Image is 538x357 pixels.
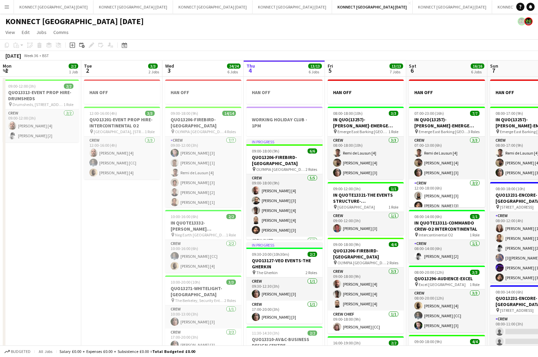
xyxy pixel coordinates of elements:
[246,257,323,270] h3: QUO13127-VEO EVENTS-THE GHERKIN
[246,117,323,129] h3: WORKING HOLIDAY CLUB - 1PM
[53,29,69,35] span: Comms
[3,109,79,142] app-card-role: Crew2/209:00-12:00 (3h)[PERSON_NAME] [4][PERSON_NAME] [2]
[388,129,398,134] span: 1 Role
[328,63,333,69] span: Fri
[496,186,525,191] span: 08:00-18:00 (10h)
[165,117,241,129] h3: QUO13206-FIREBIRD-[GEOGRAPHIC_DATA]
[332,0,413,14] button: KONNECT [GEOGRAPHIC_DATA] [DATE]
[171,214,198,219] span: 10:00-16:00 (6h)
[175,129,224,134] span: OLYMPIA [GEOGRAPHIC_DATA]
[328,238,404,334] app-job-card: 09:00-18:00 (9h)4/4QUO13206-FIREBIRD-[GEOGRAPHIC_DATA] OLYMPIA [GEOGRAPHIC_DATA]2 RolesCrew3/309:...
[246,107,323,136] app-job-card: WORKING HOLIDAY CLUB - 1PM
[496,289,523,294] span: 08:00-14:00 (6h)
[5,29,15,35] span: View
[389,111,398,116] span: 3/3
[5,16,144,26] h1: KONNECT [GEOGRAPHIC_DATA] [DATE]
[22,29,30,35] span: Edit
[470,214,480,219] span: 1/1
[500,308,534,313] span: [STREET_ADDRESS]
[3,28,18,37] a: View
[309,69,322,74] div: 6 Jobs
[84,107,160,179] div: 12:00-16:00 (4h)3/3QUO13201-EVENT PROP HIRE-INTERCONTINENTAL O2 [GEOGRAPHIC_DATA], [STREET_ADDRES...
[409,210,485,263] app-job-card: 08:00-14:00 (6h)1/1IN QUOTE13311-COMMANDO CREW-O2 INTERCONTINENTAL Intercontinental O21 RoleCrew1...
[328,107,404,179] app-job-card: 08:00-18:00 (10h)3/3IN QUO(13257)-[PERSON_NAME]-EMERGE EAST Emerge East Barking [GEOGRAPHIC_DATA]...
[328,248,404,260] h3: QUO13206-FIREBIRD-[GEOGRAPHIC_DATA]
[165,137,241,219] app-card-role: Crew7/709:00-12:00 (3h)[PERSON_NAME] [3][PERSON_NAME] [1]Remi de Lausun [4][PERSON_NAME] [3][PERS...
[408,67,416,74] span: 6
[518,17,526,25] app-user-avatar: Konnect 24hr EMERGENCY NR*
[496,111,523,116] span: 08:00-17:00 (9h)
[419,129,468,134] span: Emerge East Barking [GEOGRAPHIC_DATA] IG11 0YP
[36,29,47,35] span: Jobs
[256,270,278,275] span: The Gherkin
[328,79,404,104] app-job-card: HAN OFF
[468,129,480,134] span: 3 Roles
[19,28,32,37] a: Edit
[89,111,117,116] span: 12:00-16:00 (4h)
[389,340,398,345] span: 2/2
[3,348,32,355] button: Budgeted
[328,310,404,334] app-card-role: Crew Chief1/109:00-18:00 (9h)[PERSON_NAME] [CC]
[37,349,54,354] span: All jobs
[59,349,195,354] div: Salary £0.00 + Expenses £0.00 + Subsistence £0.00 =
[165,285,241,298] h3: QUO13271-WHITELIGHT-[GEOGRAPHIC_DATA]
[2,67,12,74] span: 1
[165,240,241,273] app-card-role: Crew2/210:00-16:00 (6h)[PERSON_NAME] [CC][PERSON_NAME] [4]
[5,52,21,59] div: [DATE]
[227,69,240,74] div: 6 Jobs
[308,64,322,69] span: 13/13
[337,260,387,265] span: OLYMPIA [GEOGRAPHIC_DATA]
[414,339,442,344] span: 09:00-18:00 (9h)
[409,63,416,69] span: Sat
[246,174,323,237] app-card-role: Crew5/509:00-18:00 (9h)[PERSON_NAME] [4][PERSON_NAME] [3][PERSON_NAME] [4][PERSON_NAME] [4][PERSO...
[152,349,195,354] span: Total Budgeted £0.00
[413,0,492,14] button: KONNECT [GEOGRAPHIC_DATA] [DATE]
[470,339,480,344] span: 4/4
[471,64,484,69] span: 16/16
[13,102,64,107] span: Drumsheds, [STREET_ADDRESS][PERSON_NAME]
[409,79,485,104] div: HAN OFF
[306,167,317,172] span: 2 Roles
[409,220,485,232] h3: IN QUOTE13311-COMMANDO CREW-O2 INTERCONTINENTAL
[165,79,241,104] app-job-card: HAN OFF
[328,192,404,204] h3: IN QUOTE13321-THE EVENTS STRUCTURE-[GEOGRAPHIC_DATA]
[414,270,444,275] span: 08:00-20:00 (12h)
[246,154,323,166] h3: QUO13206-FIREBIRD-[GEOGRAPHIC_DATA]
[328,137,404,179] app-card-role: Crew3/308:00-18:00 (10h)Remi de Lausun [4][PERSON_NAME] [4][PERSON_NAME] [3]
[470,111,480,116] span: 7/7
[11,349,31,354] span: Budgeted
[500,204,534,210] span: [STREET_ADDRESS]
[306,270,317,275] span: 2 Roles
[84,79,160,104] app-job-card: HAN OFF
[252,331,279,336] span: 11:30-14:30 (3h)
[409,179,485,212] app-card-role: Crew2/212:00-18:00 (6h)[PERSON_NAME] [3][PERSON_NAME] [3]
[409,345,485,357] h3: QUO13206-FIREBIRD-[GEOGRAPHIC_DATA]
[409,240,485,263] app-card-role: Crew1/108:00-14:00 (6h)[PERSON_NAME] [2]
[83,67,92,74] span: 2
[471,69,484,74] div: 6 Jobs
[470,270,480,275] span: 3/3
[246,301,323,324] app-card-role: Crew1/117:00-20:00 (3h)[PERSON_NAME] [3]
[246,242,323,248] div: In progress
[246,242,323,324] app-job-card: In progress09:30-20:00 (10h30m)2/2QUO13127-VEO EVENTS-THE GHERKIN The Gherkin2 RolesCrew1/109:30-...
[175,298,224,303] span: The Berkeley, Security Entrance , [STREET_ADDRESS]
[328,212,404,235] app-card-role: Crew1/109:00-12:00 (3h)[PERSON_NAME] [3]
[165,220,241,232] h3: IN QUOTE13332-[PERSON_NAME] TOWERS/BRILLIANT STAGES-NEG EARTH [GEOGRAPHIC_DATA]
[246,79,323,104] app-job-card: HAN OFF
[227,64,241,69] span: 24/24
[470,232,480,237] span: 1 Role
[489,67,498,74] span: 7
[409,266,485,332] app-job-card: 08:00-20:00 (12h)3/3QUO13296-AUDIENCE-EXCEL Excel [GEOGRAPHIC_DATA]1 RoleCrew3/308:00-20:00 (12h)...
[64,102,73,107] span: 1 Role
[333,111,363,116] span: 08:00-18:00 (10h)
[224,298,236,303] span: 2 Roles
[69,69,78,74] div: 1 Job
[246,139,323,239] div: In progress09:00-18:00 (9h)6/6QUO13206-FIREBIRD-[GEOGRAPHIC_DATA] OLYMPIA [GEOGRAPHIC_DATA]2 Role...
[3,63,12,69] span: Mon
